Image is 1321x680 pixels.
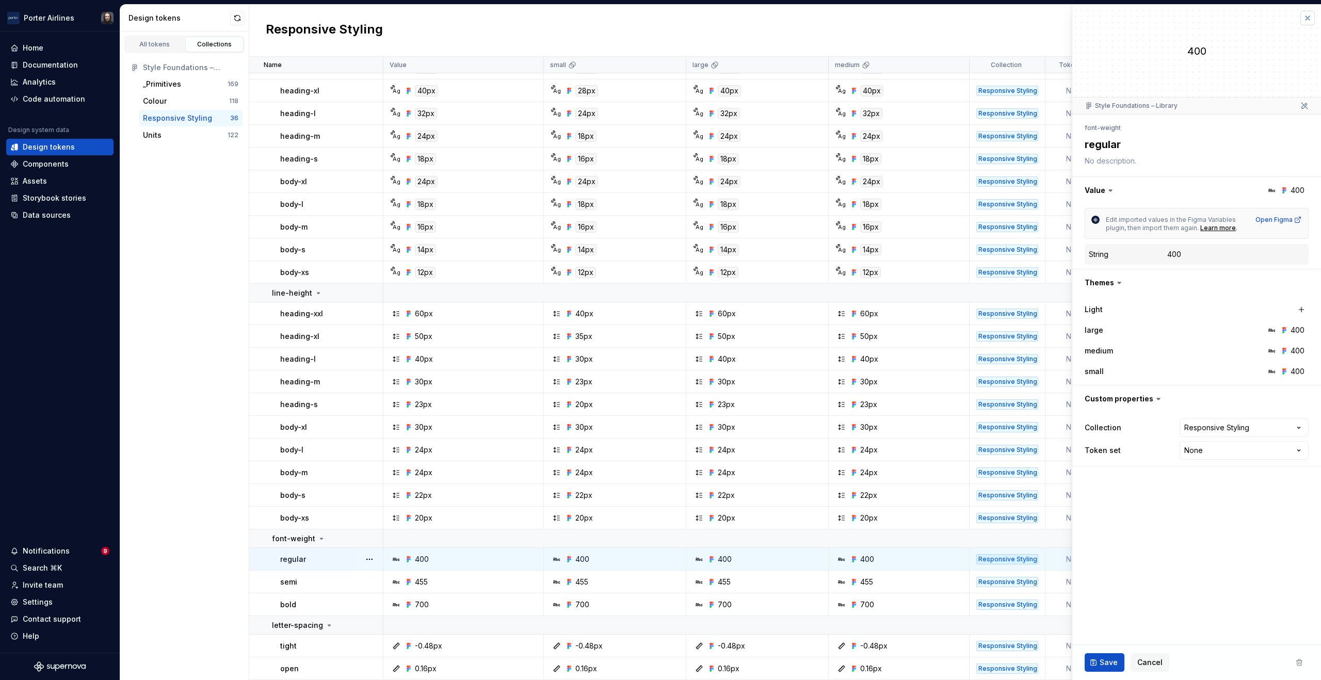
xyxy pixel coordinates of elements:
[101,12,114,24] img: Teunis Vorsteveld
[860,176,883,187] div: 24px
[1137,657,1163,668] span: Cancel
[575,600,589,610] div: 700
[860,490,877,500] div: 22px
[415,600,429,610] div: 700
[553,109,561,118] div: Ag
[718,244,739,255] div: 14px
[575,244,597,255] div: 14px
[575,490,592,500] div: 22px
[976,86,1038,96] div: Responsive Styling
[1045,125,1105,148] td: None
[8,126,69,134] div: Design system data
[991,61,1022,69] p: Collection
[695,109,703,118] div: Ag
[575,153,597,165] div: 16px
[718,399,735,410] div: 23px
[1045,439,1105,461] td: None
[860,663,882,674] div: 0.16px
[575,354,593,364] div: 30px
[1045,370,1105,393] td: None
[6,207,114,223] a: Data sources
[280,131,320,141] p: heading-m
[718,600,732,610] div: 700
[415,221,436,233] div: 16px
[415,467,432,478] div: 24px
[139,110,243,126] a: Responsive Styling36
[280,445,303,455] p: body-l
[7,12,20,24] img: f0306bc8-3074-41fb-b11c-7d2e8671d5eb.png
[976,377,1038,387] div: Responsive Styling
[23,614,81,624] div: Contact support
[718,176,740,187] div: 24px
[415,399,432,410] div: 23px
[1085,346,1113,356] label: medium
[718,131,740,142] div: 24px
[860,331,878,342] div: 50px
[1085,304,1103,315] label: Light
[280,490,305,500] p: body-s
[860,641,888,651] div: -0.48px
[1167,249,1181,260] div: 400
[553,200,561,208] div: Ag
[553,223,561,231] div: Ag
[139,76,243,92] button: _Primitives169
[575,131,597,142] div: 18px
[143,96,167,106] div: Colour
[23,43,43,53] div: Home
[1236,224,1237,232] span: .
[860,267,881,278] div: 12px
[415,554,429,564] div: 400
[860,309,878,319] div: 60px
[280,309,323,319] p: heading-xxl
[976,445,1038,455] div: Responsive Styling
[392,223,400,231] div: Ag
[415,377,432,387] div: 30px
[392,132,400,140] div: Ag
[415,445,432,455] div: 24px
[23,563,62,573] div: Search ⌘K
[1083,135,1307,154] textarea: regular
[695,132,703,140] div: Ag
[390,61,407,69] p: Value
[1131,653,1169,672] button: Cancel
[553,87,561,95] div: Ag
[415,85,438,96] div: 40px
[6,74,114,90] a: Analytics
[860,221,881,233] div: 16px
[575,641,603,651] div: -0.48px
[415,108,437,119] div: 32px
[860,354,878,364] div: 40px
[1045,593,1105,616] td: None
[837,109,846,118] div: Ag
[143,113,212,123] div: Responsive Styling
[860,554,874,564] div: 400
[718,377,735,387] div: 30px
[24,13,74,23] div: Porter Airlines
[976,131,1038,141] div: Responsive Styling
[976,176,1038,187] div: Responsive Styling
[575,554,589,564] div: 400
[392,200,400,208] div: Ag
[718,554,732,564] div: 400
[415,331,432,342] div: 50px
[143,130,162,140] div: Units
[2,7,118,29] button: Porter AirlinesTeunis Vorsteveld
[392,87,400,95] div: Ag
[837,268,846,277] div: Ag
[415,244,436,255] div: 14px
[23,176,47,186] div: Assets
[280,577,297,587] p: semi
[6,560,114,576] button: Search ⌘K
[1045,657,1105,680] td: None
[1045,416,1105,439] td: None
[139,127,243,143] a: Units122
[23,580,63,590] div: Invite team
[976,267,1038,278] div: Responsive Styling
[976,422,1038,432] div: Responsive Styling
[695,200,703,208] div: Ag
[718,267,738,278] div: 12px
[272,533,315,544] p: font-weight
[860,377,878,387] div: 30px
[976,490,1038,500] div: Responsive Styling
